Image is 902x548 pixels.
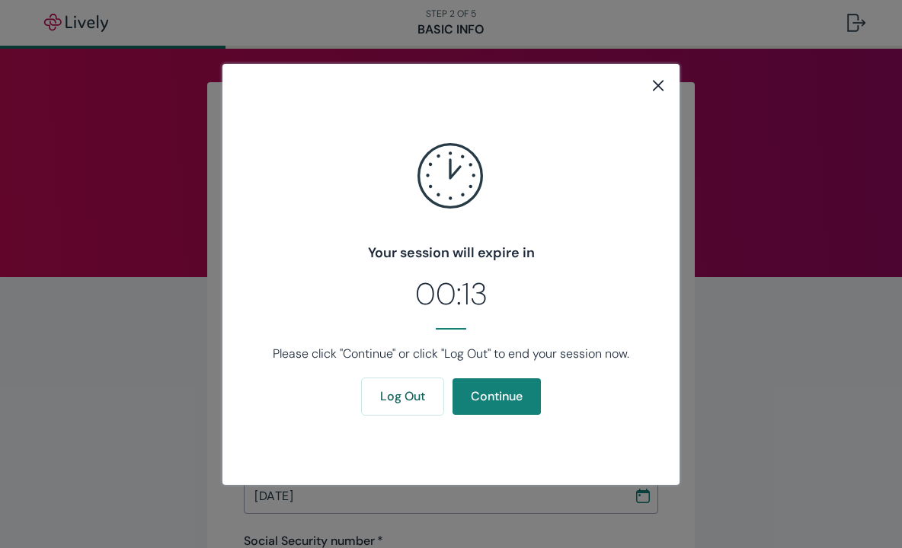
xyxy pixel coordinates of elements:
[362,378,443,415] button: Log Out
[649,76,667,94] svg: close
[649,76,667,94] button: close button
[248,271,654,317] h2: 00:13
[390,116,512,237] svg: clock icon
[248,243,654,263] h4: Your session will expire in
[264,345,638,363] p: Please click "Continue" or click "Log Out" to end your session now.
[453,378,541,415] button: Continue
